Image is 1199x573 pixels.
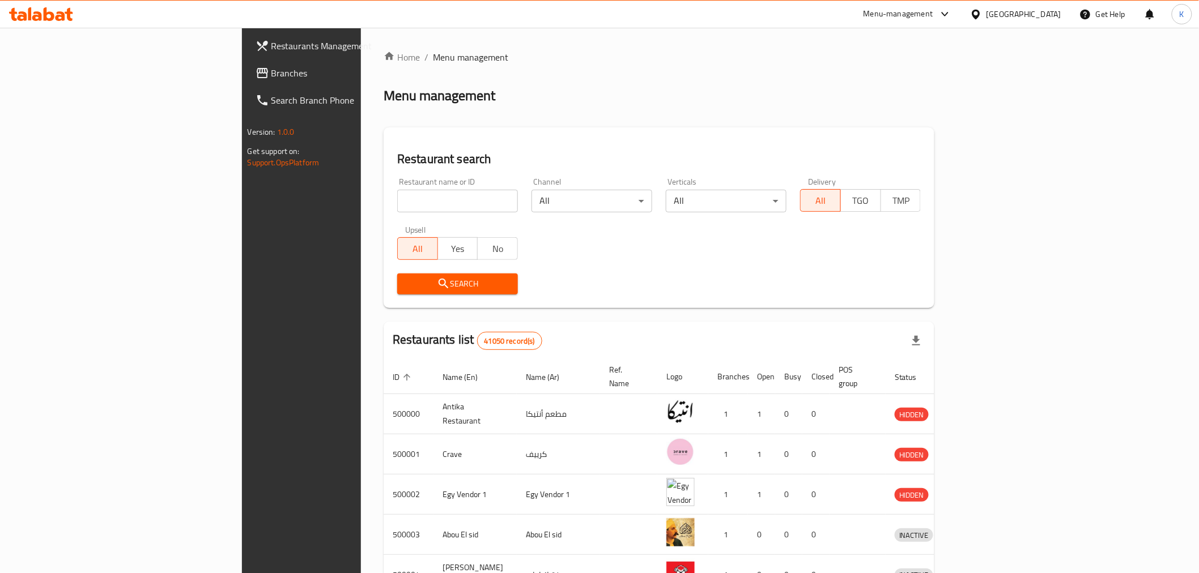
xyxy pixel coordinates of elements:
th: Branches [708,360,748,394]
span: INACTIVE [895,529,933,542]
a: Support.OpsPlatform [248,155,320,170]
td: 1 [708,394,748,434]
td: 0 [802,394,830,434]
img: Antika Restaurant [666,397,695,426]
img: Crave [666,438,695,466]
span: All [402,241,433,257]
span: Name (En) [443,370,492,384]
td: Crave [433,434,517,474]
td: 1 [748,394,775,434]
td: 0 [775,434,802,474]
td: Egy Vendor 1 [433,474,517,515]
span: POS group [839,363,872,390]
button: TMP [881,189,921,212]
h2: Restaurant search [397,151,921,168]
td: 0 [802,474,830,515]
img: Egy Vendor 1 [666,478,695,506]
span: Branches [271,66,433,80]
span: 1.0.0 [277,125,295,139]
div: Menu-management [864,7,933,21]
span: Version: [248,125,275,139]
td: Antika Restaurant [433,394,517,434]
td: 0 [802,434,830,474]
td: 1 [748,474,775,515]
button: Yes [437,237,478,260]
td: 1 [708,474,748,515]
span: Yes [443,241,474,257]
td: كرييف [517,434,600,474]
td: 1 [708,434,748,474]
td: 0 [748,515,775,555]
td: Abou El sid [517,515,600,555]
span: Search Branch Phone [271,93,433,107]
span: TGO [845,193,877,209]
td: 0 [802,515,830,555]
td: 1 [708,515,748,555]
button: Search [397,273,518,294]
th: Logo [657,360,708,394]
td: مطعم أنتيكا [517,394,600,434]
span: HIDDEN [895,489,929,502]
td: 0 [775,394,802,434]
button: No [477,237,518,260]
a: Branches [246,59,442,87]
button: TGO [840,189,881,212]
button: All [800,189,841,212]
td: 1 [748,434,775,474]
td: 0 [775,515,802,555]
span: Status [895,370,932,384]
span: All [805,193,836,209]
span: HIDDEN [895,448,929,461]
td: 0 [775,474,802,515]
a: Search Branch Phone [246,87,442,114]
button: All [397,237,438,260]
span: K [1180,8,1184,20]
span: Name (Ar) [526,370,574,384]
div: HIDDEN [895,448,929,461]
label: Delivery [808,178,836,186]
span: No [482,241,513,257]
td: Abou El sid [433,515,517,555]
th: Busy [775,360,802,394]
nav: breadcrumb [384,50,934,64]
div: All [532,190,652,212]
span: Get support on: [248,144,300,159]
span: 41050 record(s) [478,336,542,347]
span: Ref. Name [609,363,644,390]
th: Closed [802,360,830,394]
div: [GEOGRAPHIC_DATA] [987,8,1061,20]
label: Upsell [405,226,426,234]
h2: Restaurants list [393,331,542,350]
div: HIDDEN [895,488,929,502]
td: Egy Vendor 1 [517,474,600,515]
span: HIDDEN [895,408,929,421]
div: Export file [903,327,930,354]
th: Open [748,360,775,394]
input: Search for restaurant name or ID.. [397,190,518,212]
img: Abou El sid [666,518,695,546]
span: ID [393,370,414,384]
span: Menu management [433,50,508,64]
a: Restaurants Management [246,32,442,59]
span: Search [406,277,509,291]
div: Total records count [477,332,542,350]
div: All [666,190,786,212]
span: Restaurants Management [271,39,433,53]
span: TMP [886,193,917,209]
